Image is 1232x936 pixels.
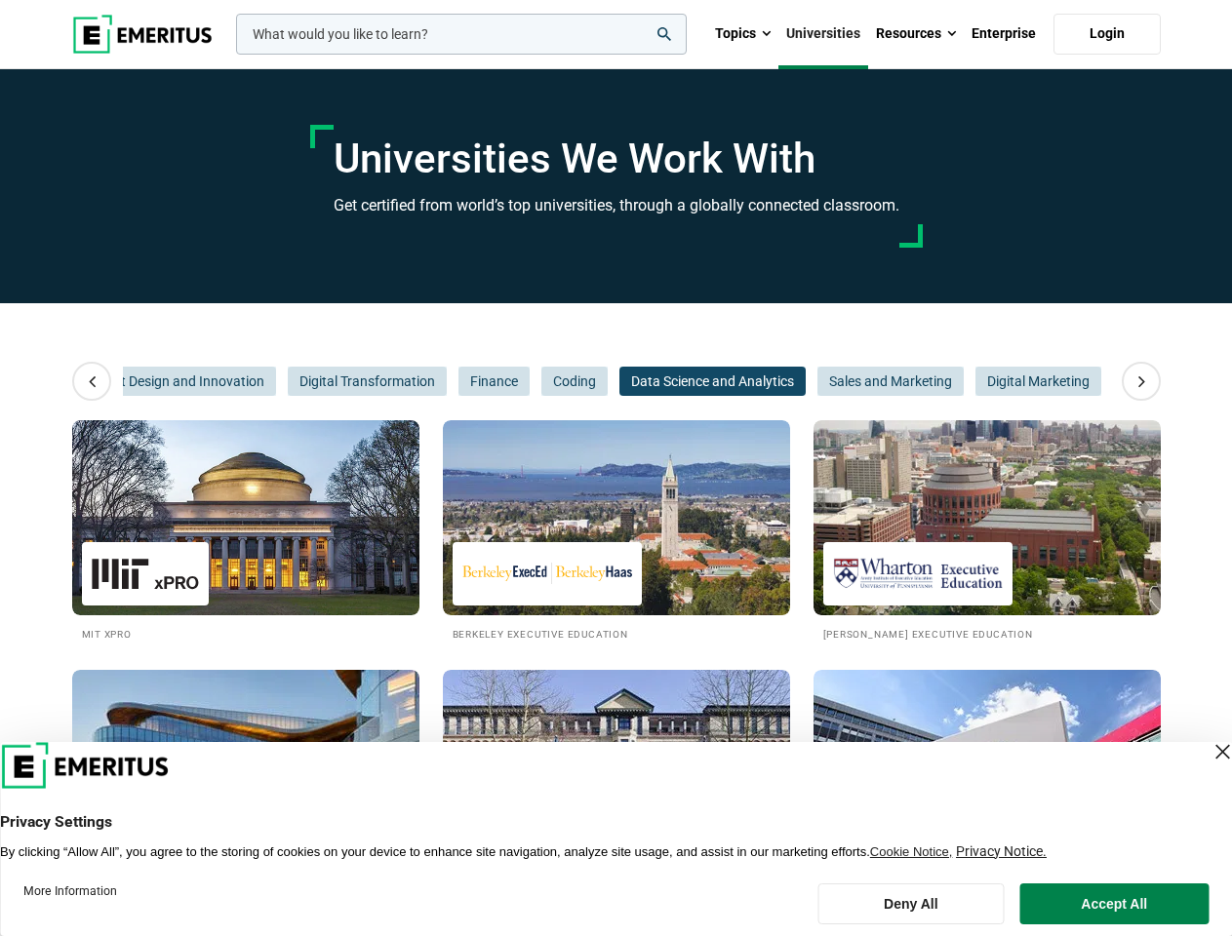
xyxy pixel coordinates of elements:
[72,420,419,615] img: Universities We Work With
[443,670,790,865] img: Universities We Work With
[72,670,419,865] img: Universities We Work With
[814,670,1161,891] a: Universities We Work With Imperial Executive Education Imperial Executive Education
[619,367,806,396] button: Data Science and Analytics
[458,367,530,396] button: Finance
[814,420,1161,642] a: Universities We Work With Wharton Executive Education [PERSON_NAME] Executive Education
[833,552,1003,596] img: Wharton Executive Education
[443,420,790,642] a: Universities We Work With Berkeley Executive Education Berkeley Executive Education
[288,367,447,396] button: Digital Transformation
[236,14,687,55] input: woocommerce-product-search-field-0
[814,420,1161,615] img: Universities We Work With
[814,670,1161,865] img: Universities We Work With
[462,552,632,596] img: Berkeley Executive Education
[65,367,276,396] button: Product Design and Innovation
[72,420,419,642] a: Universities We Work With MIT xPRO MIT xPRO
[443,420,790,615] img: Universities We Work With
[1053,14,1161,55] a: Login
[975,367,1101,396] button: Digital Marketing
[541,367,608,396] button: Coding
[823,625,1151,642] h2: [PERSON_NAME] Executive Education
[443,670,790,891] a: Universities We Work With Cambridge Judge Business School Executive Education Cambridge Judge Bus...
[334,135,899,183] h1: Universities We Work With
[82,625,410,642] h2: MIT xPRO
[72,670,419,891] a: Universities We Work With Kellogg Executive Education [PERSON_NAME] Executive Education
[453,625,780,642] h2: Berkeley Executive Education
[92,552,199,596] img: MIT xPRO
[817,367,964,396] button: Sales and Marketing
[334,193,899,218] h3: Get certified from world’s top universities, through a globally connected classroom.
